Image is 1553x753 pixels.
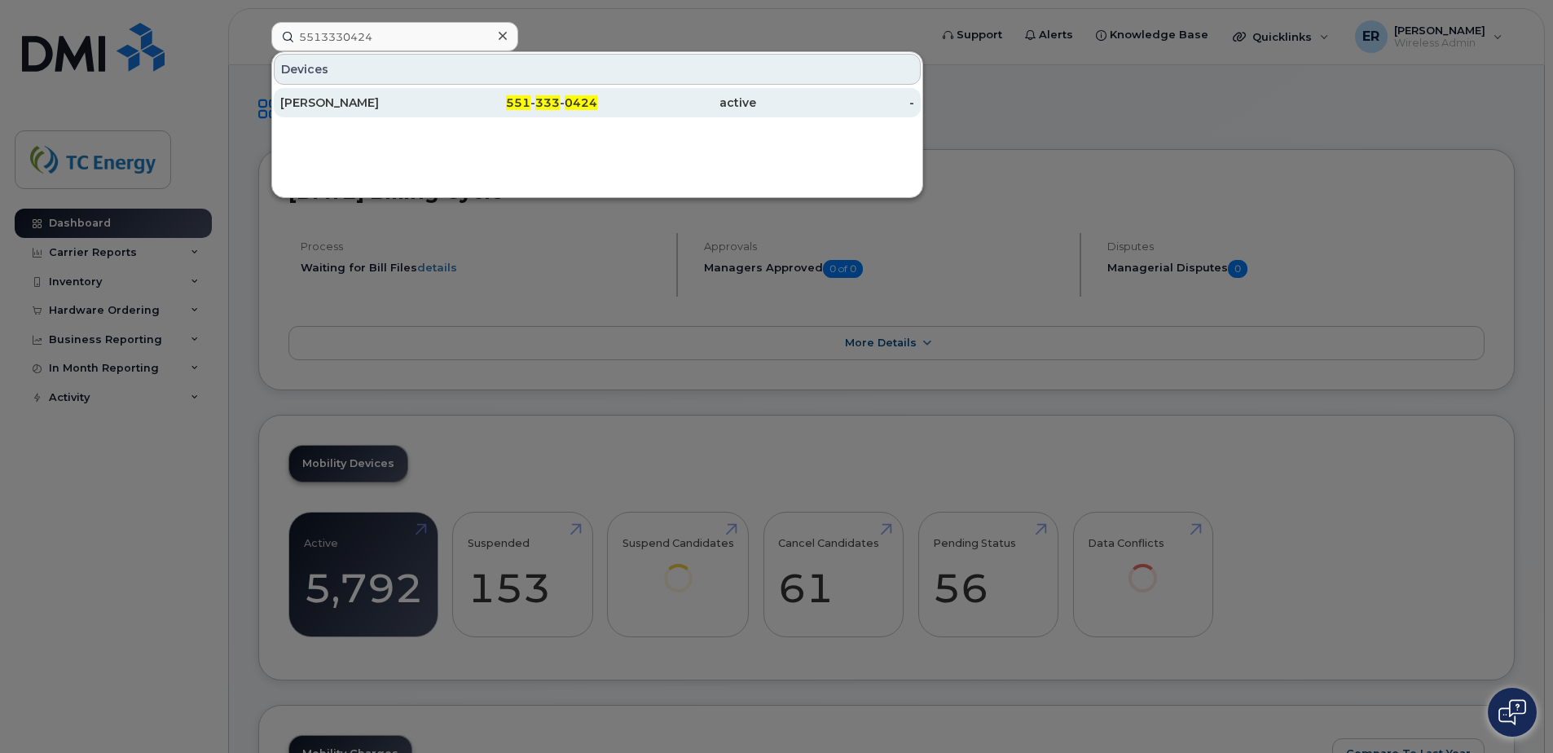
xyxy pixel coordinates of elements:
[274,88,921,117] a: [PERSON_NAME]551-333-0424active-
[535,95,560,110] span: 333
[274,54,921,85] div: Devices
[439,95,598,111] div: - -
[597,95,756,111] div: active
[1498,699,1526,725] img: Open chat
[565,95,597,110] span: 0424
[756,95,915,111] div: -
[280,95,439,111] div: [PERSON_NAME]
[506,95,530,110] span: 551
